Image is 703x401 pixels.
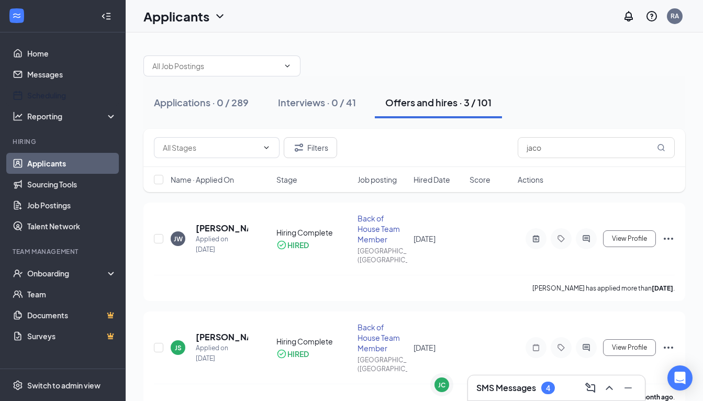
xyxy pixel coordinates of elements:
span: Actions [518,174,543,185]
a: Team [27,284,117,305]
svg: ChevronDown [214,10,226,23]
a: Home [27,43,117,64]
span: [DATE] [414,343,436,352]
svg: ActiveNote [530,235,542,243]
svg: Tag [555,235,567,243]
h3: SMS Messages [476,382,536,394]
svg: CheckmarkCircle [276,240,287,250]
svg: ChevronDown [262,143,271,152]
svg: UserCheck [13,268,23,279]
div: HIRED [287,240,309,250]
div: Applications · 0 / 289 [154,96,249,109]
a: DocumentsCrown [27,305,117,326]
div: Applied on [DATE] [196,234,248,255]
div: Team Management [13,247,115,256]
svg: Collapse [101,11,111,21]
svg: Tag [555,343,567,352]
div: RA [671,12,679,20]
div: Back of House Team Member [358,213,407,244]
svg: ActiveChat [580,235,593,243]
a: Applicants [27,153,117,174]
div: 4 [546,384,550,393]
span: View Profile [612,235,647,242]
div: Back of House Team Member [358,322,407,353]
svg: Note [530,343,542,352]
div: JS [175,343,182,352]
input: All Stages [163,142,258,153]
div: [GEOGRAPHIC_DATA] ([GEOGRAPHIC_DATA]) [358,355,407,373]
svg: CheckmarkCircle [276,349,287,359]
input: Search in offers and hires [518,137,675,158]
span: View Profile [612,344,647,351]
svg: ChevronDown [283,62,292,70]
span: Score [470,174,490,185]
span: Job posting [358,174,397,185]
h5: [PERSON_NAME] [196,331,248,343]
button: ChevronUp [601,380,618,396]
p: [PERSON_NAME] has applied more than . [532,284,675,293]
a: Messages [27,64,117,85]
svg: Ellipses [662,232,675,245]
span: Hired Date [414,174,450,185]
div: [GEOGRAPHIC_DATA] ([GEOGRAPHIC_DATA]) [358,247,407,264]
button: Filter Filters [284,137,337,158]
div: HIRED [287,349,309,359]
div: Interviews · 0 / 41 [278,96,356,109]
svg: Filter [293,141,305,154]
div: Hiring Complete [276,336,351,347]
button: View Profile [603,339,656,356]
div: Reporting [27,111,117,121]
svg: ChevronUp [603,382,616,394]
button: View Profile [603,230,656,247]
div: Switch to admin view [27,380,101,391]
button: Minimize [620,380,637,396]
a: Scheduling [27,85,117,106]
div: Hiring [13,137,115,146]
svg: ActiveChat [580,343,593,352]
a: Job Postings [27,195,117,216]
div: Open Intercom Messenger [667,365,693,391]
a: Sourcing Tools [27,174,117,195]
div: Onboarding [27,268,108,279]
svg: ComposeMessage [584,382,597,394]
span: Stage [276,174,297,185]
div: Hiring Complete [276,227,351,238]
button: ComposeMessage [582,380,599,396]
svg: QuestionInfo [645,10,658,23]
div: JC [438,381,445,389]
div: Applied on [DATE] [196,343,248,364]
svg: MagnifyingGlass [657,143,665,152]
div: Offers and hires · 3 / 101 [385,96,492,109]
svg: Analysis [13,111,23,121]
div: JW [174,235,183,243]
a: SurveysCrown [27,326,117,347]
b: a month ago [635,393,673,401]
b: [DATE] [652,284,673,292]
a: Talent Network [27,216,117,237]
span: Name · Applied On [171,174,234,185]
svg: Minimize [622,382,634,394]
svg: Settings [13,380,23,391]
span: [DATE] [414,234,436,243]
svg: Notifications [622,10,635,23]
h1: Applicants [143,7,209,25]
svg: WorkstreamLogo [12,10,22,21]
h5: [PERSON_NAME] [196,222,248,234]
svg: Ellipses [662,341,675,354]
input: All Job Postings [152,60,279,72]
